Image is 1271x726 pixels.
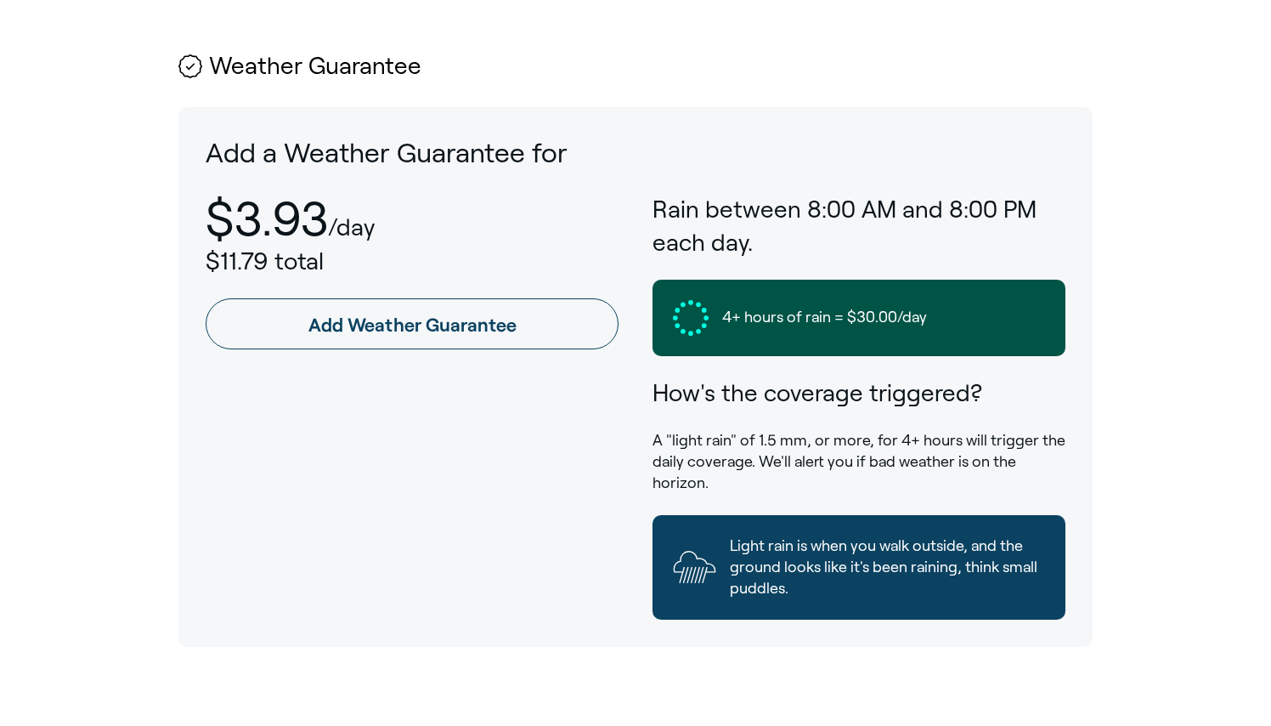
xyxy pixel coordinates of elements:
span: Light rain is when you walk outside, and the ground looks like it's been raining, think small pud... [730,536,1045,600]
a: Add Weather Guarantee [206,298,619,349]
p: $3.93 [206,193,328,245]
span: $11.79 total [206,248,324,275]
h3: How's the coverage triggered? [652,377,1065,410]
span: 4+ hours of rain = $30.00/day [722,307,927,328]
p: Add a Weather Guarantee for [206,134,1065,173]
p: A "light rain" of 1.5 mm, or more, for 4+ hours will trigger the daily coverage. We'll alert you ... [652,430,1065,495]
p: /day [328,214,375,241]
h3: Rain between 8:00 AM and 8:00 PM each day. [652,193,1065,259]
h2: Weather Guarantee [178,54,1093,80]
